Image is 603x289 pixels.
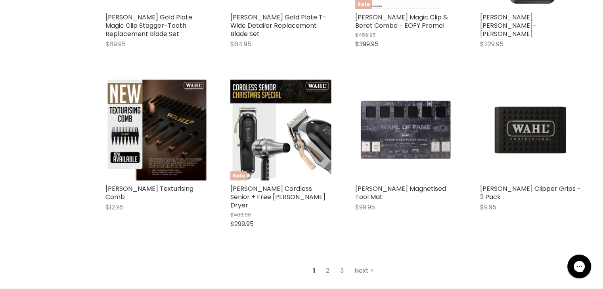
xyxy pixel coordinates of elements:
iframe: Gorgias live chat messenger [563,252,595,281]
span: Sale [230,171,247,181]
a: [PERSON_NAME] Clipper Grips - 2 Pack [480,184,581,202]
a: [PERSON_NAME] Gold Plate Magic Clip Stagger-Tooth Replacement Blade Set [105,13,192,38]
a: [PERSON_NAME] Cordless Senior + Free [PERSON_NAME] Dryer [230,184,325,210]
span: $99.95 [355,203,375,212]
span: 1 [308,264,320,278]
span: $459.95 [355,31,376,39]
span: $403.90 [230,211,251,219]
a: Wahl Cordless Senior + Free Barber DryerSale [230,80,331,181]
span: $229.95 [480,40,503,49]
img: Wahl Magnetised Tool Mat [355,80,456,181]
a: Next [350,264,378,278]
a: [PERSON_NAME] Texturising Comb [105,184,193,202]
img: Wahl Texturising Comb [105,80,207,181]
span: $12.95 [105,203,124,212]
span: $9.95 [480,203,496,212]
span: $69.95 [105,40,126,49]
img: Wahl Clipper Grips - 2 Pack [480,80,581,181]
a: [PERSON_NAME] Magic Clip & Beret Combo - EOFY Promo! [355,13,448,30]
span: $399.95 [355,40,379,49]
span: $299.95 [230,219,254,228]
a: [PERSON_NAME] [PERSON_NAME]-[PERSON_NAME] [480,13,536,38]
a: [PERSON_NAME] Magnetised Tool Mat [355,184,446,202]
a: [PERSON_NAME] Gold Plate T-Wide Detailer Replacement Blade Set [230,13,326,38]
img: Wahl Cordless Senior + Free Barber Dryer [230,80,331,181]
span: $64.95 [230,40,251,49]
a: 2 [322,264,334,278]
a: 3 [336,264,348,278]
